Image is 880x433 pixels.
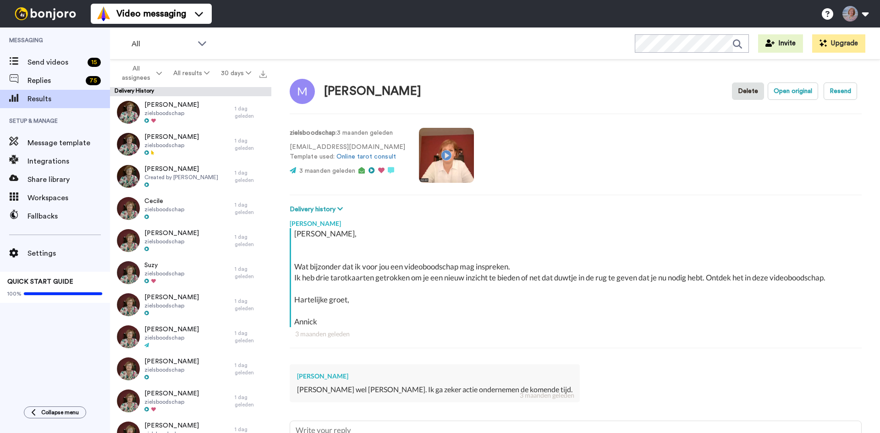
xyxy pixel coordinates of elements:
[235,394,267,408] div: 1 dag geleden
[144,389,199,398] span: [PERSON_NAME]
[295,329,856,339] div: 3 maanden geleden
[144,270,184,277] span: zielsboodschap
[116,7,186,20] span: Video messaging
[812,34,865,53] button: Upgrade
[235,297,267,312] div: 1 dag geleden
[168,65,215,82] button: All results
[112,60,168,86] button: All assignees
[27,174,110,185] span: Share library
[235,233,267,248] div: 1 dag geleden
[27,211,110,222] span: Fallbacks
[110,128,271,160] a: [PERSON_NAME]zielsboodschap1 dag geleden
[144,261,184,270] span: Suzy
[110,96,271,128] a: [PERSON_NAME]zielsboodschap1 dag geleden
[235,169,267,184] div: 1 dag geleden
[117,197,140,220] img: 9cb35be3-475d-4eb9-9ffe-db6cb67c3a44-thumb.jpg
[520,391,574,400] div: 3 maanden geleden
[290,143,405,162] p: [EMAIL_ADDRESS][DOMAIN_NAME] Template used:
[758,34,803,53] button: Invite
[86,76,101,85] div: 75
[110,160,271,192] a: [PERSON_NAME]Created by [PERSON_NAME]1 dag geleden
[144,174,218,181] span: Created by [PERSON_NAME]
[41,409,79,416] span: Collapse menu
[824,82,857,100] button: Resend
[27,248,110,259] span: Settings
[215,65,257,82] button: 30 days
[235,201,267,216] div: 1 dag geleden
[110,385,271,417] a: [PERSON_NAME]zielsboodschap1 dag geleden
[117,325,140,348] img: d19d947e-80f8-4148-9e95-caebd02287b0-thumb.jpg
[299,168,355,174] span: 3 maanden geleden
[290,79,315,104] img: Image of Marlène
[144,325,199,334] span: [PERSON_NAME]
[117,293,140,316] img: 7a521cc8-2995-4557-85fa-20c37093ea46-thumb.jpg
[27,192,110,203] span: Workspaces
[117,101,140,124] img: d487265f-70b5-441c-a0b2-ee70d09e73e3-thumb.jpg
[144,302,199,309] span: zielsboodschap
[117,357,140,380] img: 36ac3a02-eeda-4655-a7cd-f39fd7655530-thumb.jpg
[257,66,269,80] button: Export all results that match these filters now.
[117,133,140,156] img: 576996ab-6a0d-4b01-a270-ea0d381a2369-thumb.jpg
[290,204,346,214] button: Delivery history
[96,6,111,21] img: vm-color.svg
[144,132,199,142] span: [PERSON_NAME]
[7,279,73,285] span: QUICK START GUIDE
[27,93,110,104] span: Results
[144,142,199,149] span: zielsboodschap
[144,110,199,117] span: zielsboodschap
[110,257,271,289] a: Suzyzielsboodschap1 dag geleden
[117,229,140,252] img: 9f2f55e4-3bdf-4320-b14d-d7dfd63c06e4-thumb.jpg
[294,228,859,327] div: [PERSON_NAME], Wat bijzonder dat ik voor jou een videoboodschap mag inspreken. Ik heb drie tarotk...
[144,206,184,213] span: zielsboodschap
[110,225,271,257] a: [PERSON_NAME]zielsboodschap1 dag geleden
[11,7,80,20] img: bj-logo-header-white.svg
[324,85,421,98] div: [PERSON_NAME]
[290,128,405,138] p: : 3 maanden geleden
[27,156,110,167] span: Integrations
[144,238,199,245] span: zielsboodschap
[144,398,199,406] span: zielsboodschap
[297,384,572,395] div: [PERSON_NAME] wel [PERSON_NAME]. Ik ga zeker actie ondernemen de komende tijd.
[88,58,101,67] div: 15
[290,130,335,136] strong: zielsboodschap
[144,421,199,430] span: [PERSON_NAME]
[732,82,764,100] button: Delete
[27,137,110,148] span: Message template
[144,164,218,174] span: [PERSON_NAME]
[290,214,862,228] div: [PERSON_NAME]
[117,165,140,188] img: 87fb38a3-be64-45db-9fb0-f300984497ff-thumb.jpg
[144,366,199,373] span: zielsboodschap
[768,82,818,100] button: Open original
[297,372,572,381] div: [PERSON_NAME]
[235,362,267,376] div: 1 dag geleden
[235,105,267,120] div: 1 dag geleden
[144,100,199,110] span: [PERSON_NAME]
[235,137,267,152] div: 1 dag geleden
[117,389,140,412] img: 82fd24d5-9677-4072-a085-74c4ba7248fb-thumb.jpg
[110,289,271,321] a: [PERSON_NAME]zielsboodschap1 dag geleden
[144,334,199,341] span: zielsboodschap
[144,229,199,238] span: [PERSON_NAME]
[110,87,271,96] div: Delivery History
[235,265,267,280] div: 1 dag geleden
[144,197,184,206] span: Cecile
[144,293,199,302] span: [PERSON_NAME]
[132,38,193,49] span: All
[24,406,86,418] button: Collapse menu
[7,290,22,297] span: 100%
[27,57,84,68] span: Send videos
[117,64,154,82] span: All assignees
[110,353,271,385] a: [PERSON_NAME]zielsboodschap1 dag geleden
[259,71,267,78] img: export.svg
[27,75,82,86] span: Replies
[336,153,396,160] a: Online tarot consult
[117,261,140,284] img: 2fe07b85-0dc9-446e-8885-7cc7ae83671a-thumb.jpg
[110,321,271,353] a: [PERSON_NAME]zielsboodschap1 dag geleden
[110,192,271,225] a: Cecilezielsboodschap1 dag geleden
[144,357,199,366] span: [PERSON_NAME]
[235,329,267,344] div: 1 dag geleden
